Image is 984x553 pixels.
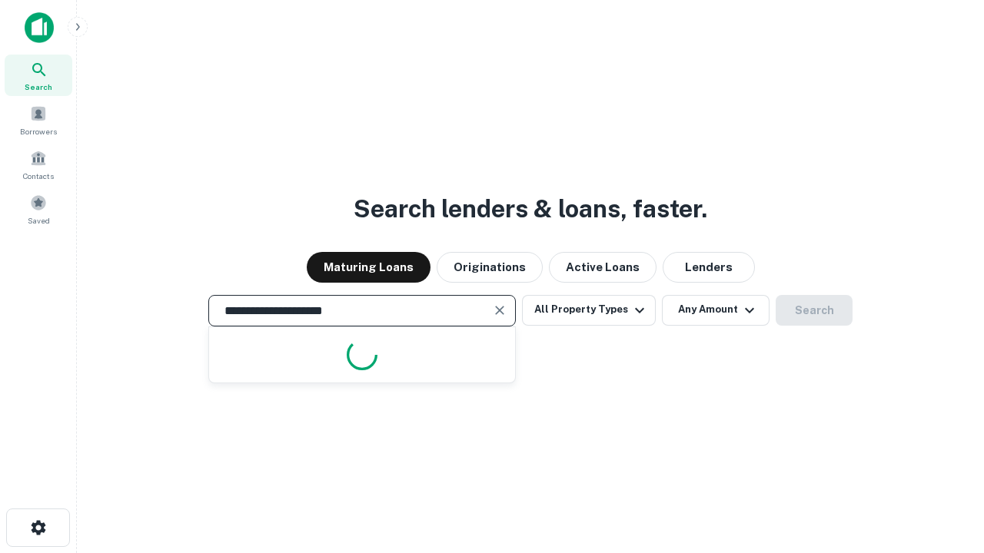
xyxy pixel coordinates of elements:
[5,99,72,141] a: Borrowers
[489,300,510,321] button: Clear
[23,170,54,182] span: Contacts
[25,81,52,93] span: Search
[354,190,707,227] h3: Search lenders & loans, faster.
[907,381,984,455] iframe: Chat Widget
[5,144,72,185] a: Contacts
[549,252,657,283] button: Active Loans
[20,125,57,137] span: Borrowers
[437,252,543,283] button: Originations
[522,295,656,326] button: All Property Types
[28,214,50,227] span: Saved
[307,252,430,283] button: Maturing Loans
[25,12,54,43] img: capitalize-icon.png
[5,188,72,230] a: Saved
[5,55,72,96] a: Search
[663,252,755,283] button: Lenders
[662,295,770,326] button: Any Amount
